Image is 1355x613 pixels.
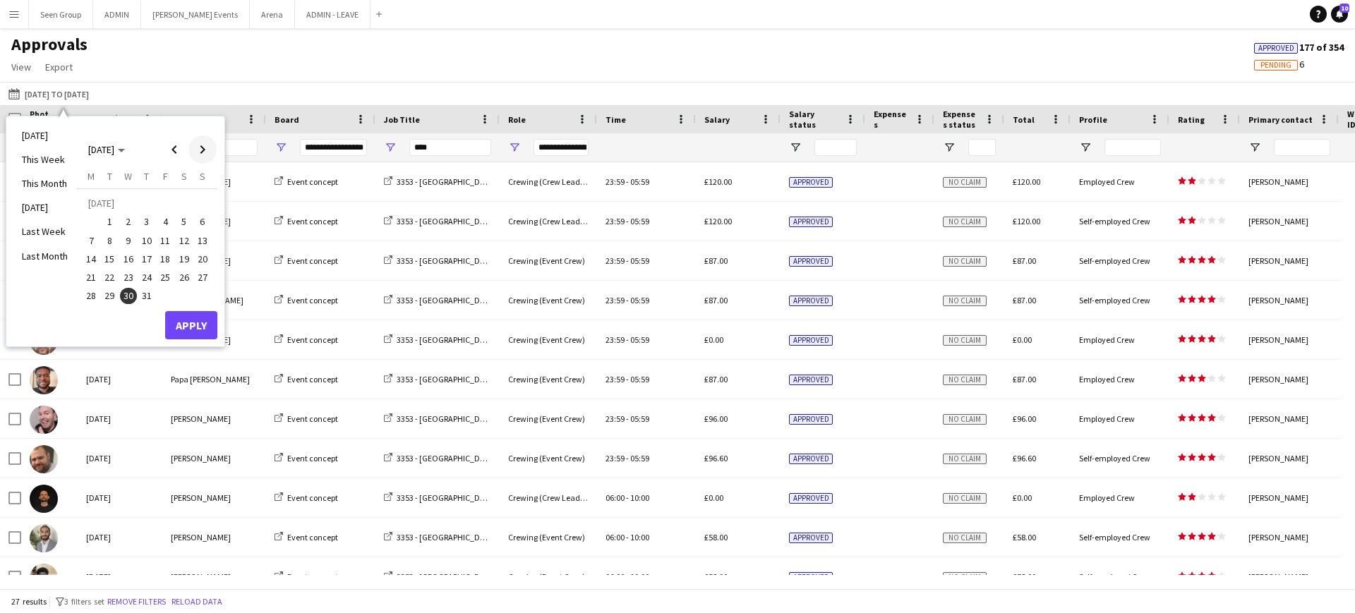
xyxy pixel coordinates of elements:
[104,594,169,609] button: Remove filters
[156,250,174,268] button: 18-07-2025
[83,137,131,162] button: Choose month and year
[30,485,58,513] img: Christopher Ames
[1079,295,1150,305] span: Self-employed Crew
[30,366,58,394] img: Papa Opoku-Adjei
[943,296,987,306] span: No claim
[176,269,193,286] span: 26
[397,453,497,463] span: 3353 - [GEOGRAPHIC_DATA]
[156,268,174,286] button: 25-07-2025
[1240,518,1339,557] div: [PERSON_NAME]
[1079,571,1150,582] span: Self-employed Crew
[606,413,625,424] span: 23:59
[500,399,597,438] div: Crewing (Event Crew)
[78,478,162,517] div: [DATE]
[500,320,597,359] div: Crewing (Event Crew)
[630,176,649,187] span: 05:59
[78,518,162,557] div: [DATE]
[1274,139,1330,156] input: Primary contact Filter Input
[500,241,597,280] div: Crewing (Event Crew)
[1013,532,1036,542] span: £58.00
[119,212,138,231] button: 02-07-2025
[287,255,338,266] span: Event concept
[1079,453,1150,463] span: Self-employed Crew
[88,170,95,183] span: M
[120,214,137,231] span: 2
[1258,44,1294,53] span: Approved
[1240,399,1339,438] div: [PERSON_NAME]
[943,375,987,385] span: No claim
[138,286,156,305] button: 31-07-2025
[1079,374,1135,384] span: Employed Crew
[1079,176,1135,187] span: Employed Crew
[193,250,212,268] button: 20-07-2025
[943,414,987,425] span: No claim
[384,413,497,424] a: 3353 - [GEOGRAPHIC_DATA]
[500,202,597,241] div: Crewing (Crew Leader)
[138,250,156,268] button: 17-07-2025
[397,255,497,266] span: 3353 - [GEOGRAPHIC_DATA]
[13,171,76,195] li: This Month
[287,334,338,345] span: Event concept
[384,295,497,305] a: 3353 - [GEOGRAPHIC_DATA]
[789,375,833,385] span: Approved
[119,268,138,286] button: 23-07-2025
[384,114,420,125] span: Job Title
[138,250,155,267] span: 17
[169,594,225,609] button: Reload data
[397,532,497,542] span: 3353 - [GEOGRAPHIC_DATA]
[30,406,58,434] img: Eldon Taylor
[295,1,371,28] button: ADMIN - LEAVE
[1079,532,1150,542] span: Self-employed Crew
[384,532,497,542] a: 3353 - [GEOGRAPHIC_DATA]
[13,244,76,268] li: Last Month
[704,374,728,384] span: £87.00
[630,453,649,463] span: 05:59
[157,250,174,267] span: 18
[943,256,987,267] span: No claim
[500,478,597,517] div: Crewing (Crew Leader)
[606,571,625,582] span: 06:00
[287,492,338,503] span: Event concept
[6,85,92,102] button: [DATE] to [DATE]
[100,212,119,231] button: 01-07-2025
[630,216,649,226] span: 05:59
[789,533,833,543] span: Approved
[500,557,597,596] div: Crewing (Event Crew)
[156,212,174,231] button: 04-07-2025
[704,571,728,582] span: £58.00
[102,214,119,231] span: 1
[287,374,338,384] span: Event concept
[82,286,100,305] button: 28-07-2025
[789,335,833,346] span: Approved
[397,374,497,384] span: 3353 - [GEOGRAPHIC_DATA]
[93,1,141,28] button: ADMIN
[100,268,119,286] button: 22-07-2025
[119,231,138,250] button: 09-07-2025
[789,109,840,130] span: Salary status
[100,286,119,305] button: 29-07-2025
[704,532,728,542] span: £58.00
[384,453,497,463] a: 3353 - [GEOGRAPHIC_DATA]
[1240,162,1339,201] div: [PERSON_NAME]
[1013,255,1036,266] span: £87.00
[1254,41,1344,54] span: 177 of 354
[78,399,162,438] div: [DATE]
[287,216,338,226] span: Event concept
[1013,571,1036,582] span: £58.00
[789,296,833,306] span: Approved
[1013,295,1036,305] span: £87.00
[606,334,625,345] span: 23:59
[606,176,625,187] span: 23:59
[384,571,497,582] a: 3353 - [GEOGRAPHIC_DATA]
[13,123,76,147] li: [DATE]
[250,1,295,28] button: Arena
[630,413,649,424] span: 05:59
[814,139,857,156] input: Salary status Filter Input
[384,216,497,226] a: 3353 - [GEOGRAPHIC_DATA]
[275,114,299,125] span: Board
[138,269,155,286] span: 24
[874,109,909,130] span: Expenses
[968,139,996,156] input: Expenses status Filter Input
[1240,439,1339,478] div: [PERSON_NAME]
[174,268,193,286] button: 26-07-2025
